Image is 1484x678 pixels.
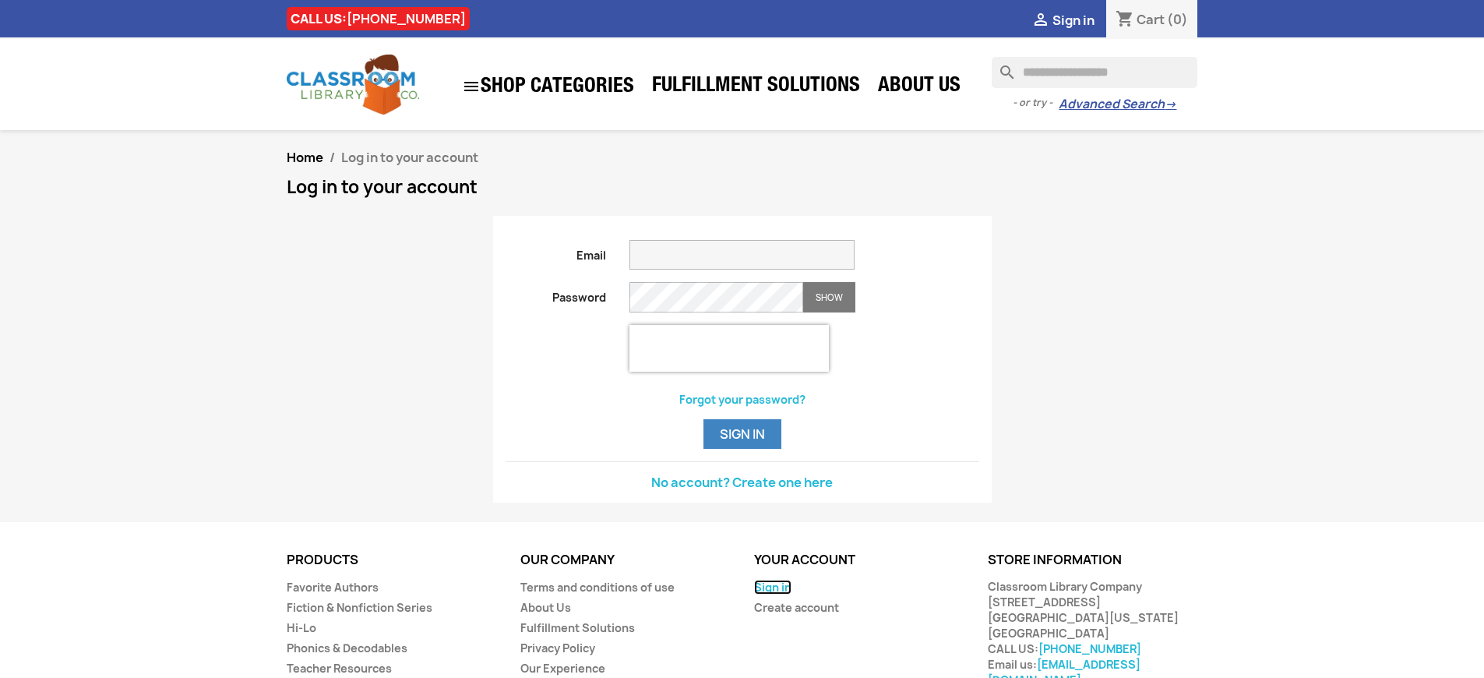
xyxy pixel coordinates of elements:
[520,600,571,615] a: About Us
[988,553,1198,567] p: Store information
[1059,97,1176,112] a: Advanced Search→
[1137,11,1165,28] span: Cart
[287,553,497,567] p: Products
[1031,12,1050,30] i: 
[287,580,379,595] a: Favorite Authors
[679,392,805,407] a: Forgot your password?
[520,661,605,676] a: Our Experience
[629,325,829,372] iframe: reCAPTCHA
[754,600,839,615] a: Create account
[703,419,781,449] button: Sign in
[651,474,833,491] a: No account? Create one here
[1165,97,1176,112] span: →
[1013,95,1059,111] span: - or try -
[454,69,642,104] a: SHOP CATEGORIES
[520,641,595,655] a: Privacy Policy
[1038,641,1141,656] a: [PHONE_NUMBER]
[287,55,419,115] img: Classroom Library Company
[992,57,1010,76] i: search
[287,149,323,166] a: Home
[520,620,635,635] a: Fulfillment Solutions
[1167,11,1188,28] span: (0)
[494,282,619,305] label: Password
[287,7,470,30] div: CALL US:
[992,57,1197,88] input: Search
[341,149,478,166] span: Log in to your account
[287,641,407,655] a: Phonics & Decodables
[644,72,868,103] a: Fulfillment Solutions
[494,240,619,263] label: Email
[1116,11,1134,30] i: shopping_cart
[754,580,791,595] a: Sign in
[287,661,392,676] a: Teacher Resources
[347,10,466,27] a: [PHONE_NUMBER]
[629,282,803,313] input: Password input
[1052,12,1094,29] span: Sign in
[754,551,855,568] a: Your account
[1031,12,1094,29] a:  Sign in
[520,580,675,595] a: Terms and conditions of use
[462,77,481,96] i: 
[520,553,731,567] p: Our company
[870,72,968,103] a: About Us
[803,282,855,313] button: Show
[287,600,432,615] a: Fiction & Nonfiction Series
[287,178,1198,196] h1: Log in to your account
[287,620,316,635] a: Hi-Lo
